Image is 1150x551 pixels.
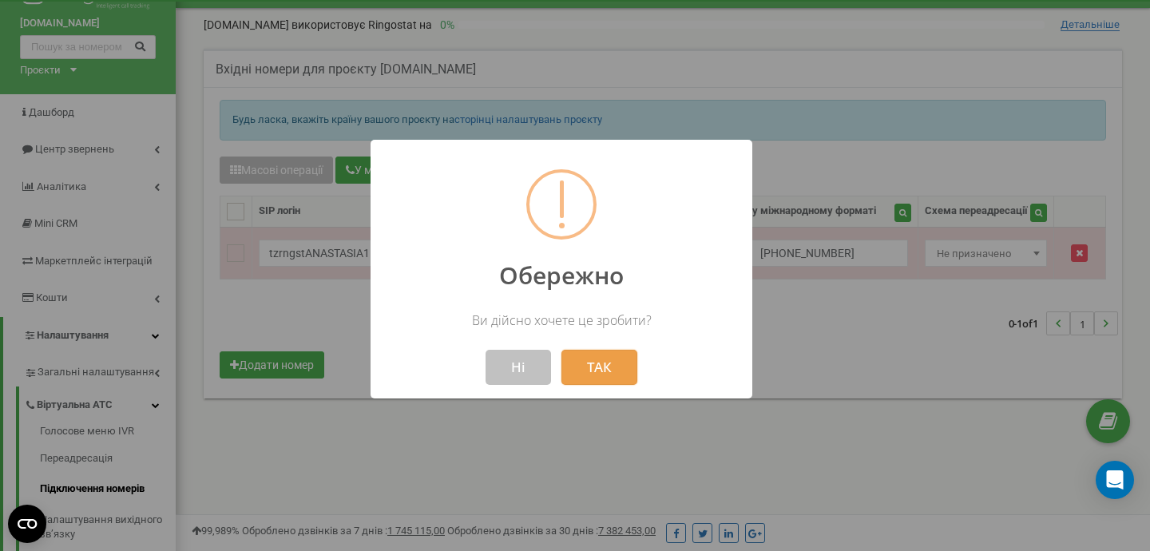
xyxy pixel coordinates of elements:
button: Open CMP widget [8,505,46,543]
button: ТАК [561,350,637,385]
p: Ви дійсно хочете це зробити? [384,311,739,329]
h2: Обережно [384,260,739,291]
button: Ні [486,350,551,385]
div: Open Intercom Messenger [1096,461,1134,499]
